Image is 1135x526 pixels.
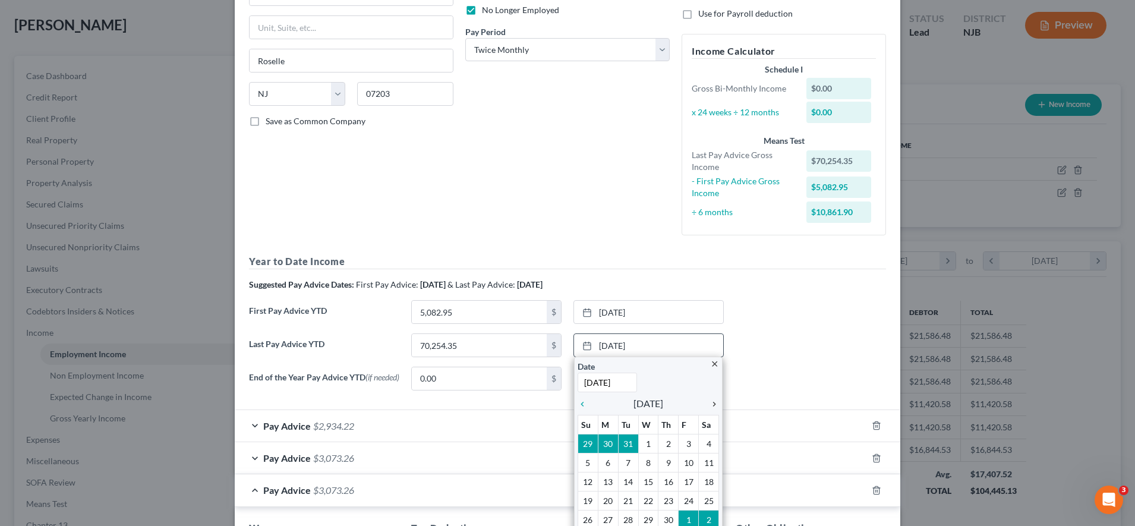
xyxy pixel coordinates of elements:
a: close [710,357,719,370]
span: $2,934.22 [313,420,354,431]
a: chevron_right [704,396,719,411]
span: $3,073.26 [313,452,354,464]
th: Tu [618,415,638,434]
span: [DATE] [633,396,663,411]
td: 25 [699,491,719,510]
td: 21 [618,491,638,510]
div: Means Test [692,135,876,147]
td: 31 [618,434,638,453]
td: 2 [658,434,679,453]
div: $ [547,301,561,323]
td: 5 [578,453,598,472]
td: 6 [598,453,618,472]
span: $3,073.26 [313,484,354,496]
i: chevron_left [578,399,593,409]
td: 9 [658,453,679,472]
td: 22 [638,491,658,510]
i: chevron_right [704,399,719,409]
div: $5,082.95 [806,177,872,198]
div: - First Pay Advice Gross Income [686,175,800,199]
th: M [598,415,618,434]
input: 1/1/2013 [578,373,637,392]
span: Pay Period [465,27,506,37]
input: Enter city... [250,49,453,72]
input: Unit, Suite, etc... [250,16,453,39]
label: End of the Year Pay Advice YTD [243,367,405,400]
th: Su [578,415,598,434]
div: $ [547,334,561,357]
th: F [679,415,699,434]
a: [DATE] [574,334,723,357]
div: $10,861.90 [806,201,872,223]
div: Schedule I [692,64,876,75]
strong: Suggested Pay Advice Dates: [249,279,354,289]
td: 16 [658,472,679,491]
label: Last Pay Advice YTD [243,333,405,367]
h5: Income Calculator [692,44,876,59]
h5: Year to Date Income [249,254,886,269]
td: 15 [638,472,658,491]
strong: [DATE] [517,279,543,289]
td: 7 [618,453,638,472]
input: 0.00 [412,301,547,323]
span: First Pay Advice: [356,279,418,289]
td: 17 [679,472,699,491]
div: x 24 weeks ÷ 12 months [686,106,800,118]
input: 0.00 [412,367,547,390]
td: 13 [598,472,618,491]
td: 10 [679,453,699,472]
td: 11 [699,453,719,472]
th: Th [658,415,679,434]
span: Pay Advice [263,420,311,431]
td: 12 [578,472,598,491]
div: ÷ 6 months [686,206,800,218]
div: $ [547,367,561,390]
strong: [DATE] [420,279,446,289]
span: Save as Common Company [266,116,365,126]
td: 1 [638,434,658,453]
td: 3 [679,434,699,453]
div: $70,254.35 [806,150,872,172]
i: close [710,360,719,368]
div: $0.00 [806,102,872,123]
td: 4 [699,434,719,453]
label: Date [578,360,595,373]
td: 19 [578,491,598,510]
td: 14 [618,472,638,491]
span: 3 [1119,486,1128,495]
label: First Pay Advice YTD [243,300,405,333]
td: 8 [638,453,658,472]
span: No Longer Employed [482,5,559,15]
td: 18 [699,472,719,491]
iframe: Intercom live chat [1095,486,1123,514]
span: & Last Pay Advice: [447,279,515,289]
div: $0.00 [806,78,872,99]
td: 23 [658,491,679,510]
input: 0.00 [412,334,547,357]
a: chevron_left [578,396,593,411]
div: Gross Bi-Monthly Income [686,83,800,95]
td: 20 [598,491,618,510]
div: Last Pay Advice Gross Income [686,149,800,173]
span: Pay Advice [263,452,311,464]
th: Sa [699,415,719,434]
input: Enter zip... [357,82,453,106]
span: Pay Advice [263,484,311,496]
span: (if needed) [365,372,399,382]
td: 30 [598,434,618,453]
span: Use for Payroll deduction [698,8,793,18]
td: 24 [679,491,699,510]
td: 29 [578,434,598,453]
a: [DATE] [574,301,723,323]
th: W [638,415,658,434]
